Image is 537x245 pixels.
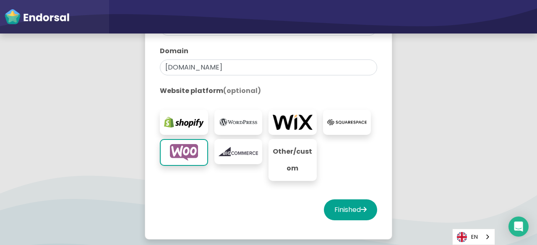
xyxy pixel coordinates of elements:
[273,143,313,177] p: Other/custom
[164,114,204,131] img: shopify.com-logo.png
[160,46,377,56] label: Domain
[219,143,258,160] img: bigcommerce.com-logo.png
[324,199,377,220] button: Finished
[4,8,70,25] img: endorsal-logo-white@2x.png
[223,86,261,95] span: (optional)
[165,144,203,161] img: woocommerce.com-logo.png
[219,114,258,131] img: wordpress.org-logo.png
[508,217,529,237] div: Open Intercom Messenger
[160,59,377,75] input: eg. websitename.com
[452,229,495,245] div: Language
[327,114,367,131] img: squarespace.com-logo.png
[452,229,495,245] aside: Language selected: English
[160,86,377,96] label: Website platform
[453,229,495,245] a: EN
[273,114,313,131] img: wix.com-logo.png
